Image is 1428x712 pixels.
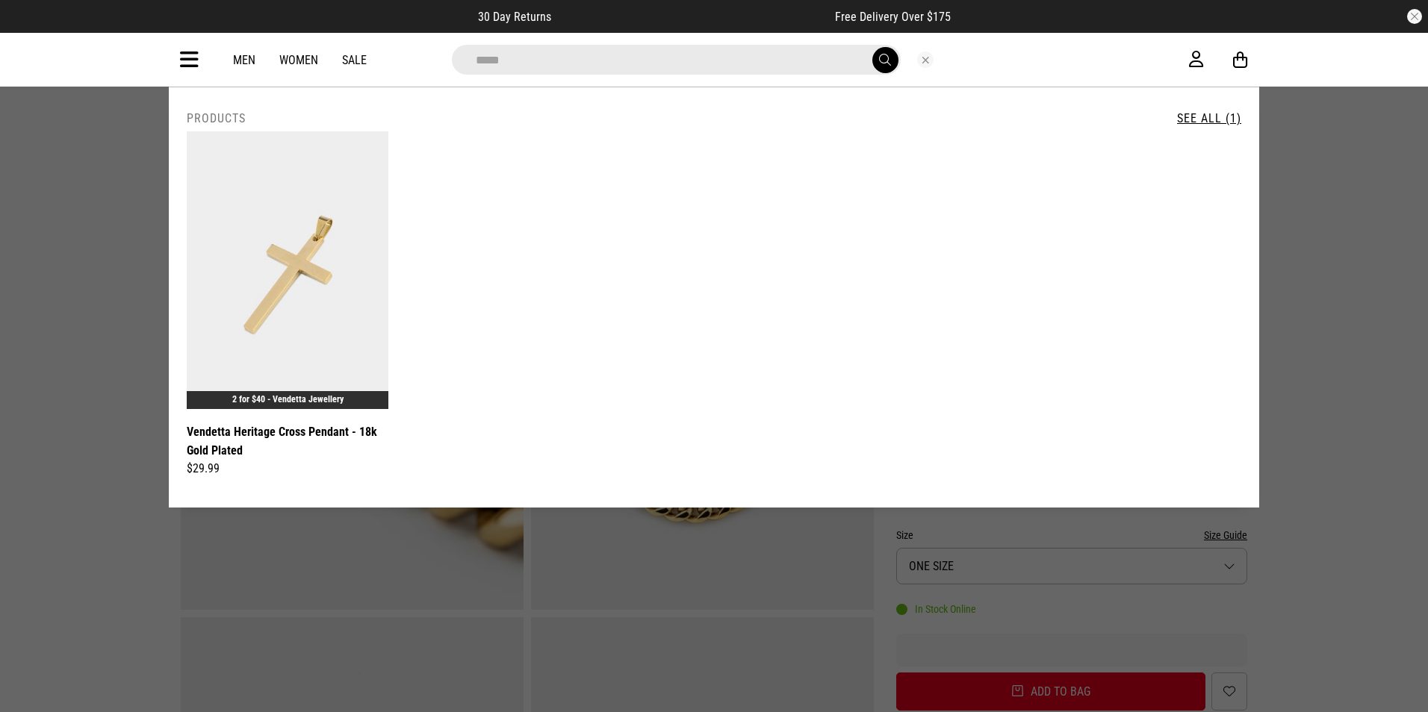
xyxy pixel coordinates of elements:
[835,10,951,24] span: Free Delivery Over $175
[12,6,57,51] button: Open LiveChat chat widget
[187,111,246,125] h2: Products
[232,394,344,405] a: 2 for $40 - Vendetta Jewellery
[279,53,318,67] a: Women
[233,53,255,67] a: Men
[581,9,805,24] iframe: Customer reviews powered by Trustpilot
[187,131,388,409] img: Vendetta Heritage Cross Pendant - 18k Gold Plated in Gold
[187,460,388,478] div: $29.99
[478,10,551,24] span: 30 Day Returns
[187,422,388,460] a: Vendetta Heritage Cross Pendant - 18k Gold Plated
[1177,111,1241,125] a: See All (1)
[917,51,934,68] button: Close search
[342,53,367,67] a: Sale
